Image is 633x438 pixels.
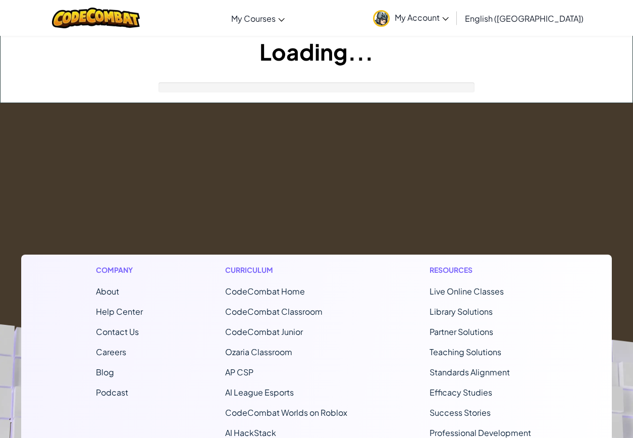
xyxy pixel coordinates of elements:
a: Partner Solutions [430,326,493,337]
a: My Courses [226,5,290,32]
a: AI HackStack [225,427,276,438]
a: Professional Development [430,427,531,438]
a: Library Solutions [430,306,493,317]
span: My Account [395,12,449,23]
h1: Curriculum [225,265,347,275]
span: English ([GEOGRAPHIC_DATA]) [465,13,584,24]
span: CodeCombat Home [225,286,305,297]
a: Standards Alignment [430,367,510,377]
span: Contact Us [96,326,139,337]
a: Podcast [96,387,128,398]
a: Careers [96,347,126,357]
a: Teaching Solutions [430,347,501,357]
h1: Loading... [1,36,632,67]
img: avatar [373,10,390,27]
a: Success Stories [430,407,491,418]
a: AP CSP [225,367,253,377]
a: Live Online Classes [430,286,504,297]
a: Blog [96,367,114,377]
a: Help Center [96,306,143,317]
span: My Courses [231,13,276,24]
a: My Account [368,2,454,34]
a: CodeCombat Worlds on Roblox [225,407,347,418]
a: CodeCombat Junior [225,326,303,337]
a: English ([GEOGRAPHIC_DATA]) [460,5,589,32]
a: Ozaria Classroom [225,347,292,357]
a: Efficacy Studies [430,387,492,398]
h1: Company [96,265,143,275]
h1: Resources [430,265,537,275]
a: CodeCombat Classroom [225,306,323,317]
img: CodeCombat logo [52,8,140,28]
a: AI League Esports [225,387,294,398]
a: About [96,286,119,297]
